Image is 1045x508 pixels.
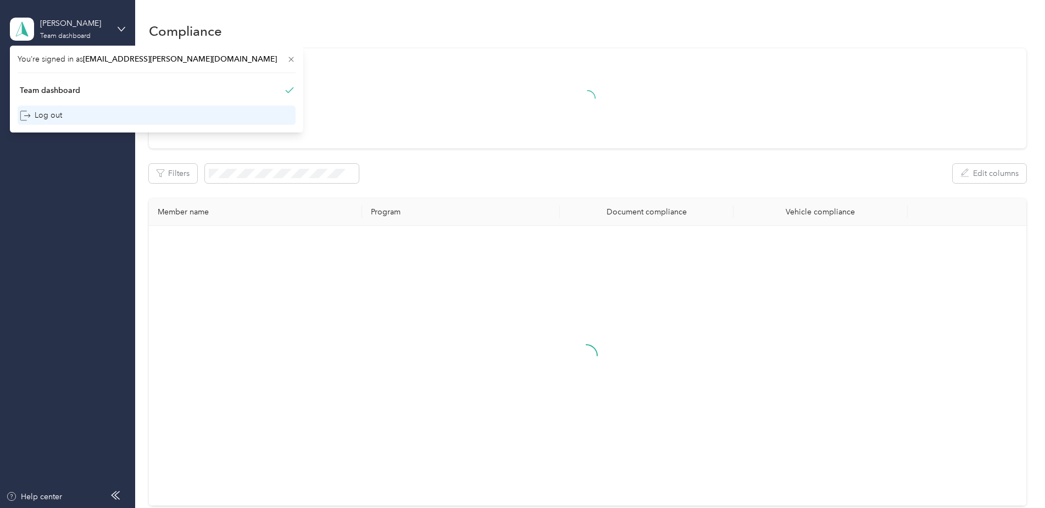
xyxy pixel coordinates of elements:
button: Filters [149,164,197,183]
div: [PERSON_NAME] [40,18,109,29]
div: Vehicle compliance [742,207,898,217]
th: Program [362,198,560,226]
button: Help center [6,491,62,503]
div: Team dashboard [20,85,80,96]
div: Team dashboard [40,33,91,40]
span: You’re signed in as [18,53,296,65]
h1: Compliance [149,25,222,37]
span: [EMAIL_ADDRESS][PERSON_NAME][DOMAIN_NAME] [83,54,277,64]
div: Log out [20,109,62,121]
button: Edit columns [953,164,1026,183]
div: Document compliance [569,207,725,217]
th: Member name [149,198,362,226]
iframe: Everlance-gr Chat Button Frame [983,446,1045,508]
